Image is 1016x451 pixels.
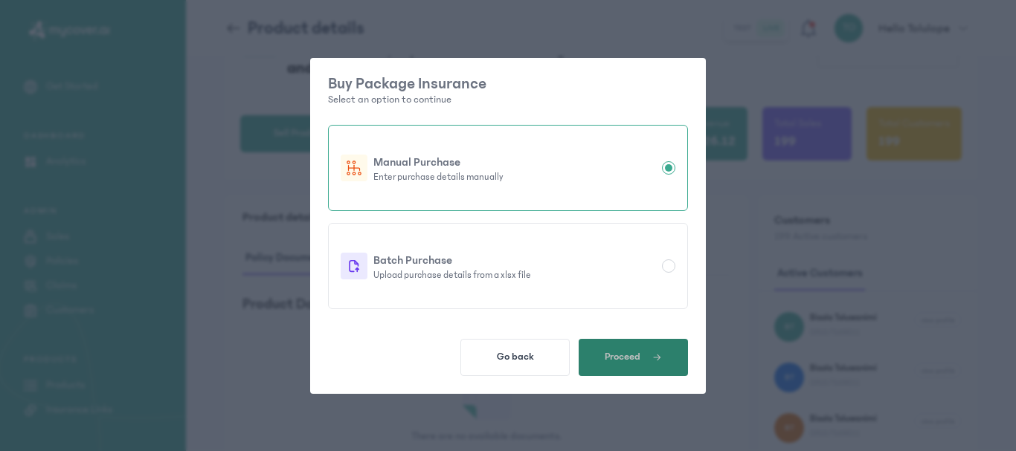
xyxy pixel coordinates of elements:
[579,339,688,376] button: Proceed
[328,92,688,107] p: Select an option to continue
[373,251,656,269] p: Batch Purchase
[328,76,688,92] p: Buy Package Insurance
[605,351,640,363] span: Proceed
[497,351,534,363] span: Go back
[460,339,570,376] button: Go back
[373,153,656,171] p: Manual Purchase
[373,171,656,183] p: Enter purchase details manually
[373,269,656,281] p: Upload purchase details from a xlsx file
